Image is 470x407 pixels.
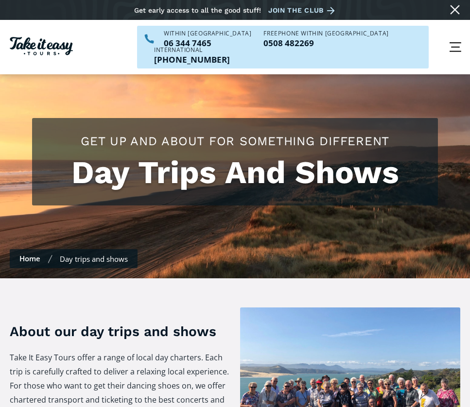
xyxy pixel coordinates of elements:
[268,4,338,17] a: Join the club
[154,47,230,53] div: International
[164,39,251,47] a: Call us within NZ on 063447465
[19,254,40,263] a: Home
[263,39,388,47] p: 0508 482269
[263,39,388,47] a: Call us freephone within NZ on 0508482269
[10,34,73,60] a: Homepage
[263,31,388,36] div: Freephone WITHIN [GEOGRAPHIC_DATA]
[10,322,230,341] h3: About our day trips and shows
[10,37,73,55] img: Take it easy Tours logo
[164,31,251,36] div: WITHIN [GEOGRAPHIC_DATA]
[154,55,230,64] a: Call us outside of NZ on +6463447465
[447,2,463,17] a: Close message
[60,254,128,264] div: Day trips and shows
[10,249,138,268] nav: Breadcrumbs
[164,39,251,47] p: 06 344 7465
[42,154,428,191] h1: Day Trips And Shows
[154,55,230,64] p: [PHONE_NUMBER]
[134,6,261,14] div: Get early access to all the good stuff!
[42,133,428,150] h2: Get up and about for something different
